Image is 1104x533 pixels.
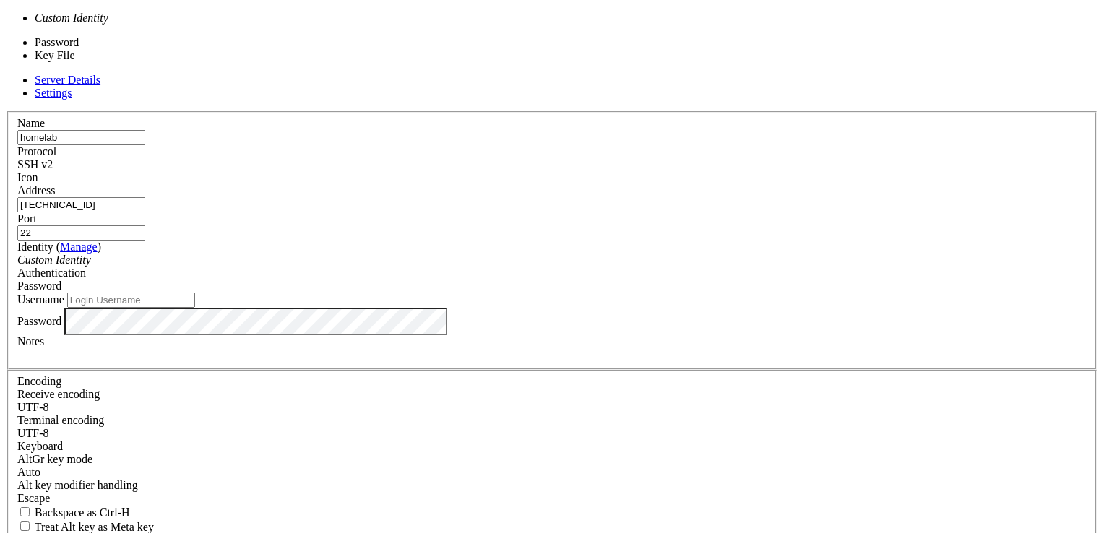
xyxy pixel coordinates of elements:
input: Port Number [17,225,145,240]
input: Host Name or IP [17,197,145,212]
label: Username [17,293,64,305]
input: Backspace as Ctrl-H [20,507,30,516]
label: Encoding [17,375,61,387]
a: Server Details [35,74,100,86]
label: If true, the backspace should send BS ('\x08', aka ^H). Otherwise the backspace key should send '... [17,506,130,519]
div: Escape [17,492,1087,505]
label: Name [17,117,45,129]
span: Auto [17,466,40,478]
i: Custom Identity [17,253,91,266]
div: UTF-8 [17,401,1087,414]
input: Server Name [17,130,145,145]
li: Password [35,36,155,49]
label: Set the expected encoding for data received from the host. If the encodings do not match, visual ... [17,453,92,465]
label: Controls how the Alt key is handled. Escape: Send an ESC prefix. 8-Bit: Add 128 to the typed char... [17,479,138,491]
label: Whether the Alt key acts as a Meta key or as a distinct Alt key. [17,521,154,533]
label: The default terminal encoding. ISO-2022 enables character map translations (like graphics maps). ... [17,414,104,426]
i: Custom Identity [35,12,108,24]
label: Identity [17,240,101,253]
label: Password [17,314,61,326]
label: Keyboard [17,440,63,452]
span: Password [17,279,61,292]
label: Icon [17,171,38,183]
a: Settings [35,87,72,99]
label: Set the expected encoding for data received from the host. If the encodings do not match, visual ... [17,388,100,400]
div: Password [17,279,1087,292]
label: Authentication [17,266,86,279]
span: ( ) [56,240,101,253]
a: Manage [60,240,98,253]
span: Escape [17,492,50,504]
div: Custom Identity [17,253,1087,266]
li: Key File [35,49,155,62]
label: Port [17,212,37,225]
label: Protocol [17,145,56,157]
span: SSH v2 [17,158,53,170]
div: Auto [17,466,1087,479]
span: Treat Alt key as Meta key [35,521,154,533]
span: UTF-8 [17,427,49,439]
label: Address [17,184,55,196]
input: Treat Alt key as Meta key [20,521,30,531]
span: Backspace as Ctrl-H [35,506,130,519]
span: UTF-8 [17,401,49,413]
div: SSH v2 [17,158,1087,171]
input: Login Username [67,292,195,308]
div: UTF-8 [17,427,1087,440]
label: Notes [17,335,44,347]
